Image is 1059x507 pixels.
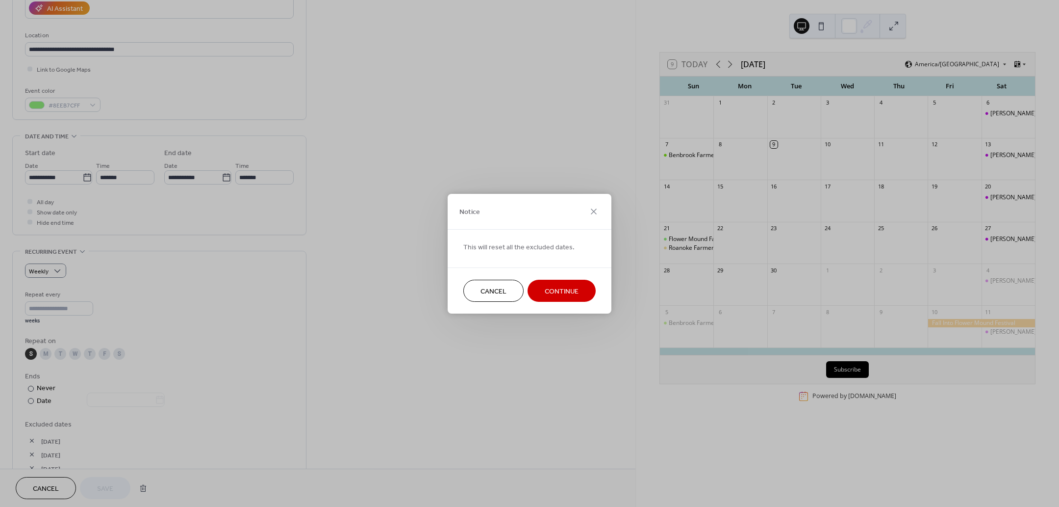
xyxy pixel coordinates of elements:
span: Cancel [480,286,506,296]
span: Continue [545,286,579,296]
button: Cancel [463,280,524,302]
span: Notice [459,207,480,217]
button: Continue [528,280,596,302]
span: This will reset all the excluded dates. [463,242,575,252]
